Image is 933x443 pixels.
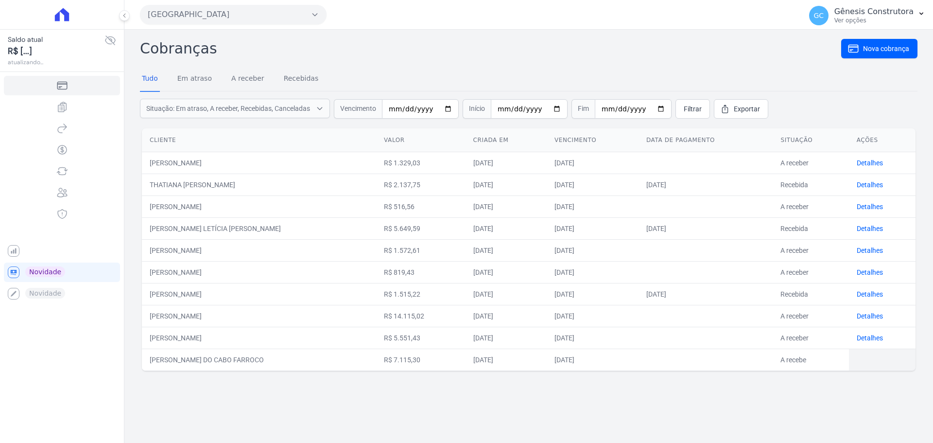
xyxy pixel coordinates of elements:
td: [DATE] [547,283,639,305]
a: Recebidas [282,67,321,92]
a: Detalhes [857,159,883,167]
td: [PERSON_NAME] [142,261,376,283]
a: Novidade [4,263,120,282]
td: [DATE] [639,283,773,305]
td: R$ 1.515,22 [376,283,466,305]
td: R$ 819,43 [376,261,466,283]
span: GC [813,12,824,19]
a: Detalhes [857,334,883,342]
td: A receber [773,327,848,349]
td: Recebida [773,217,848,239]
td: [DATE] [466,239,547,261]
a: Exportar [714,99,768,119]
span: Filtrar [684,104,702,114]
td: R$ 1.329,03 [376,152,466,174]
td: A receber [773,239,848,261]
a: Detalhes [857,203,883,211]
button: GC Gênesis Construtora Ver opções [801,2,933,29]
td: [DATE] [466,327,547,349]
td: R$ 516,56 [376,195,466,217]
a: Detalhes [857,247,883,254]
a: Detalhes [857,290,883,298]
td: [DATE] [639,174,773,195]
td: [DATE] [547,349,639,371]
nav: Sidebar [8,76,116,303]
td: [DATE] [466,283,547,305]
td: R$ 7.115,30 [376,349,466,371]
th: Cliente [142,128,376,152]
td: [DATE] [466,305,547,327]
span: Exportar [734,104,760,114]
td: [PERSON_NAME] [142,283,376,305]
a: Em atraso [175,67,214,92]
td: [PERSON_NAME] [142,152,376,174]
a: Tudo [140,67,160,92]
th: Valor [376,128,466,152]
td: [DATE] [547,195,639,217]
td: [DATE] [547,261,639,283]
a: Nova cobrança [841,39,917,58]
a: Detalhes [857,225,883,232]
td: A receber [773,305,848,327]
td: [DATE] [466,195,547,217]
td: [DATE] [466,261,547,283]
td: R$ 14.115,02 [376,305,466,327]
a: Detalhes [857,181,883,189]
td: [PERSON_NAME] DO CABO FARROCO [142,349,376,371]
p: Ver opções [834,17,914,24]
td: [DATE] [547,152,639,174]
span: Saldo atual [8,35,104,45]
span: Situação: Em atraso, A receber, Recebidas, Canceladas [146,104,310,113]
a: A receber [229,67,266,92]
p: Gênesis Construtora [834,7,914,17]
span: Vencimento [334,99,382,119]
td: Recebida [773,283,848,305]
td: [DATE] [547,217,639,239]
td: [DATE] [466,349,547,371]
td: [DATE] [547,239,639,261]
th: Criada em [466,128,547,152]
button: [GEOGRAPHIC_DATA] [140,5,327,24]
td: [PERSON_NAME] LETÍCIA [PERSON_NAME] [142,217,376,239]
td: [PERSON_NAME] [142,327,376,349]
td: [PERSON_NAME] [142,239,376,261]
td: R$ 1.572,61 [376,239,466,261]
span: R$ [...] [8,45,104,58]
td: [DATE] [639,217,773,239]
td: A receber [773,195,848,217]
td: R$ 2.137,75 [376,174,466,195]
td: A receber [773,261,848,283]
th: Vencimento [547,128,639,152]
span: Novidade [25,266,65,277]
th: Data de pagamento [639,128,773,152]
button: Situação: Em atraso, A receber, Recebidas, Canceladas [140,99,330,118]
span: atualizando... [8,58,104,67]
td: [DATE] [466,152,547,174]
td: [DATE] [547,174,639,195]
td: Recebida [773,174,848,195]
td: THATIANA [PERSON_NAME] [142,174,376,195]
td: [DATE] [466,174,547,195]
td: A recebe [773,349,848,371]
td: [DATE] [547,327,639,349]
td: R$ 5.551,43 [376,327,466,349]
span: Início [463,99,491,119]
a: Filtrar [675,99,710,119]
span: Nova cobrança [863,44,909,53]
td: R$ 5.649,59 [376,217,466,239]
td: [DATE] [547,305,639,327]
h2: Cobranças [140,37,841,59]
td: [DATE] [466,217,547,239]
th: Situação [773,128,848,152]
td: [PERSON_NAME] [142,195,376,217]
td: [PERSON_NAME] [142,305,376,327]
span: Fim [571,99,595,119]
a: Detalhes [857,268,883,276]
a: Detalhes [857,312,883,320]
td: A receber [773,152,848,174]
th: Ações [849,128,916,152]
